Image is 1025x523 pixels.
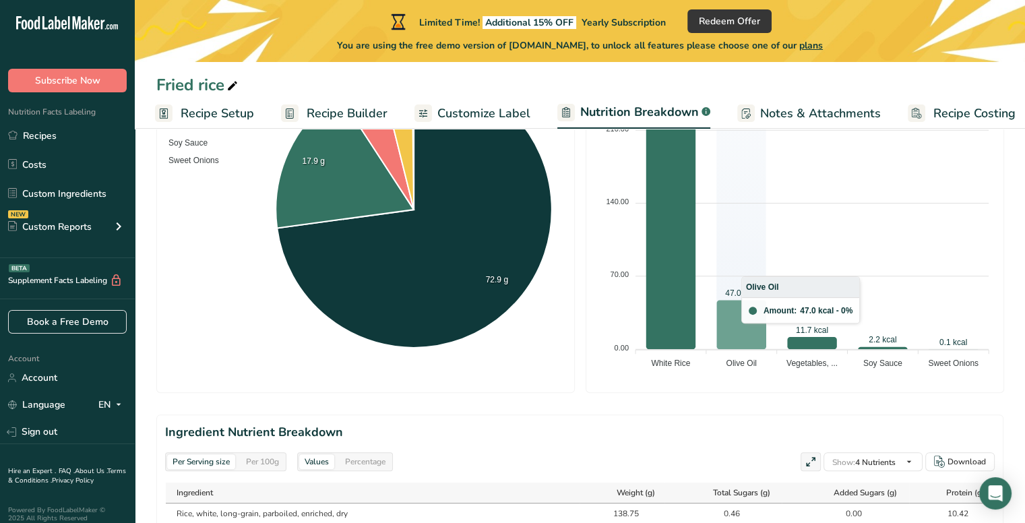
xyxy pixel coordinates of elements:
a: Privacy Policy [52,476,94,485]
button: Download [925,452,995,471]
span: Customize Label [437,104,530,123]
span: plans [799,39,823,52]
span: Added Sugars (g) [834,487,897,499]
a: Book a Free Demo [8,310,127,334]
tspan: Sweet Onions [928,359,979,368]
span: Subscribe Now [35,73,100,88]
tspan: Soy Sauce [863,359,902,368]
tspan: Olive Oil [726,359,756,368]
button: Redeem Offer [687,9,772,33]
span: Yearly Subscription [582,16,666,29]
span: Protein (g) [946,487,985,499]
a: Hire an Expert . [8,466,56,476]
div: 138.75 [605,507,639,520]
span: Nutrition Breakdown [580,103,699,121]
div: Percentage [340,454,391,469]
a: About Us . [75,466,107,476]
tspan: 70.00 [610,270,629,278]
div: Powered By FoodLabelMaker © 2025 All Rights Reserved [8,506,127,522]
div: Fried rice [156,73,241,97]
span: Additional 15% OFF [483,16,576,29]
a: Recipe Setup [155,98,254,129]
a: Terms & Conditions . [8,466,126,485]
span: Recipe Costing [933,104,1016,123]
a: FAQ . [59,466,75,476]
div: Limited Time! [388,13,666,30]
a: Nutrition Breakdown [557,97,710,129]
div: Per 100g [241,454,284,469]
div: Custom Reports [8,220,92,234]
h2: Ingredient Nutrient Breakdown [165,423,995,441]
tspan: Vegetables, ... [786,359,838,368]
div: 0.00 [828,507,862,520]
button: Subscribe Now [8,69,127,92]
span: Sweet Onions [158,156,219,165]
tspan: 140.00 [606,197,629,206]
span: Weight (g) [617,487,655,499]
tspan: 210.00 [606,125,629,133]
a: Customize Label [414,98,530,129]
span: Recipe Setup [181,104,254,123]
a: Recipe Builder [281,98,387,129]
div: Per Serving size [167,454,235,469]
span: Show: [832,457,855,468]
span: 4 Nutrients [832,457,896,468]
button: Show:4 Nutrients [824,452,923,471]
tspan: White Rice [651,359,690,368]
div: 10.42 [935,507,968,520]
div: BETA [9,264,30,272]
span: Redeem Offer [699,14,760,28]
span: You are using the free demo version of [DOMAIN_NAME], to unlock all features please choose one of... [337,38,823,53]
div: EN [98,397,127,413]
span: Notes & Attachments [760,104,881,123]
div: Values [299,454,334,469]
div: Download [948,456,986,468]
div: NEW [8,210,28,218]
div: 0.46 [706,507,740,520]
span: Recipe Builder [307,104,387,123]
span: Ingredient [177,487,213,499]
a: Notes & Attachments [737,98,881,129]
tspan: 0.00 [615,343,629,351]
a: Recipe Costing [908,98,1016,129]
div: Open Intercom Messenger [979,477,1012,510]
span: Total Sugars (g) [713,487,770,499]
span: Soy Sauce [158,138,208,148]
a: Language [8,393,65,417]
